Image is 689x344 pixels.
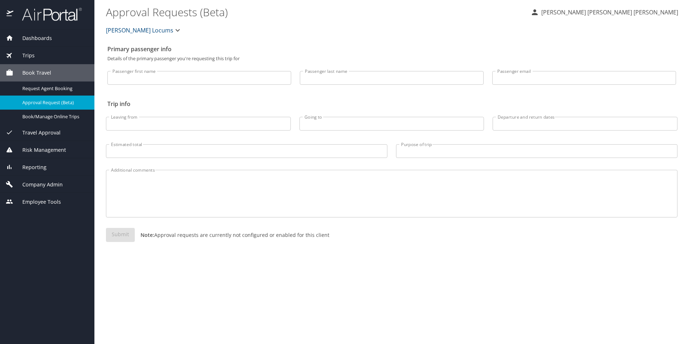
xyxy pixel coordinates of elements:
span: Book/Manage Online Trips [22,113,86,120]
p: [PERSON_NAME] [PERSON_NAME] [PERSON_NAME] [539,8,678,17]
span: Risk Management [13,146,66,154]
h2: Trip info [107,98,676,110]
button: [PERSON_NAME] Locums [103,23,185,38]
span: Approval Request (Beta) [22,99,86,106]
span: Request Agent Booking [22,85,86,92]
span: Trips [13,52,35,59]
p: Details of the primary passenger you're requesting this trip for [107,56,676,61]
span: Employee Tools [13,198,61,206]
h2: Primary passenger info [107,43,676,55]
p: Approval requests are currently not configured or enabled for this client [135,231,329,239]
span: Travel Approval [13,129,61,137]
img: airportal-logo.png [14,7,82,21]
img: icon-airportal.png [6,7,14,21]
span: Dashboards [13,34,52,42]
span: Book Travel [13,69,51,77]
span: [PERSON_NAME] Locums [106,25,173,35]
strong: Note: [141,231,154,238]
span: Reporting [13,163,46,171]
span: Company Admin [13,181,63,189]
button: [PERSON_NAME] [PERSON_NAME] [PERSON_NAME] [528,6,681,19]
h1: Approval Requests (Beta) [106,1,525,23]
